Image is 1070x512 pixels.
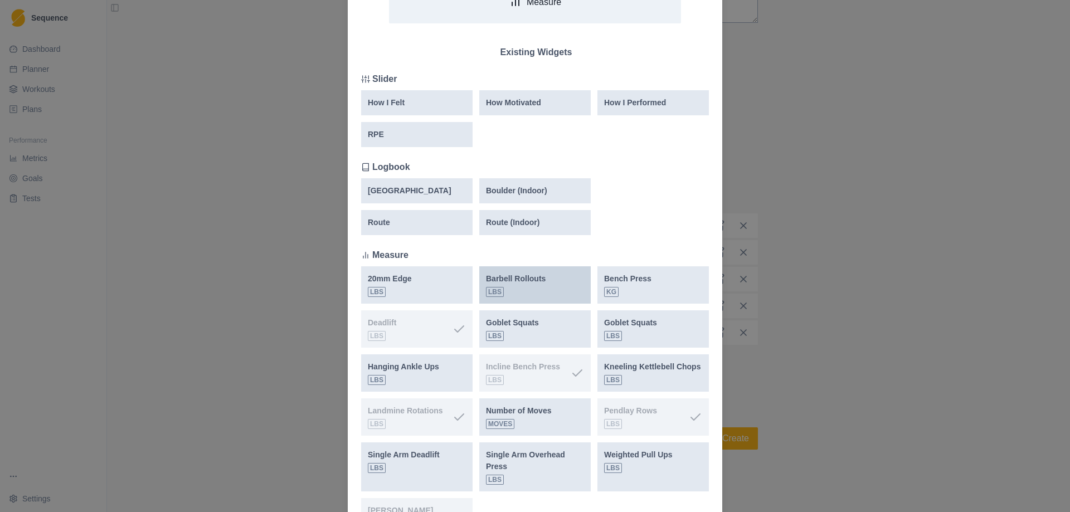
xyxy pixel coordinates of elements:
[368,97,405,109] p: How I Felt
[604,405,657,417] p: Pendlay Rows
[604,331,622,341] span: lbs
[604,287,619,297] span: kg
[486,475,504,485] span: lbs
[368,185,451,197] p: [GEOGRAPHIC_DATA]
[604,463,622,473] span: lbs
[486,273,546,285] p: Barbell Rollouts
[368,375,386,385] span: lbs
[486,287,504,297] span: lbs
[368,463,386,473] span: lbs
[372,72,397,86] p: Slider
[372,248,408,262] p: Measure
[372,160,410,174] p: Logbook
[486,419,514,429] span: moves
[368,217,390,228] p: Route
[368,331,386,341] span: lbs
[486,449,584,472] p: Single Arm Overhead Press
[486,97,541,109] p: How Motivated
[486,317,539,329] p: Goblet Squats
[368,419,386,429] span: lbs
[486,405,551,417] p: Number of Moves
[368,287,386,297] span: lbs
[604,97,666,109] p: How I Performed
[486,331,504,341] span: lbs
[604,419,622,429] span: lbs
[368,405,443,417] p: Landmine Rotations
[363,46,709,59] p: Existing Widgets
[368,129,384,140] p: RPE
[604,317,657,329] p: Goblet Squats
[368,361,439,373] p: Hanging Ankle Ups
[368,317,396,329] p: Deadlift
[486,361,560,373] p: Incline Bench Press
[604,449,673,461] p: Weighted Pull Ups
[486,375,504,385] span: lbs
[368,449,440,461] p: Single Arm Deadlift
[486,185,547,197] p: Boulder (Indoor)
[604,375,622,385] span: lbs
[604,273,651,285] p: Bench Press
[368,273,412,285] p: 20mm Edge
[604,361,701,373] p: Kneeling Kettlebell Chops
[486,217,539,228] p: Route (Indoor)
